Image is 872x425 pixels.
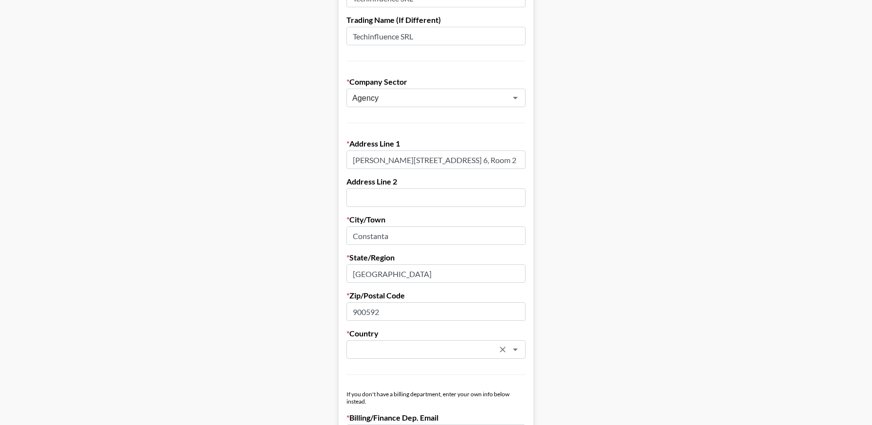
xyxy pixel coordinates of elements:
[346,139,526,148] label: Address Line 1
[346,215,526,224] label: City/Town
[346,329,526,338] label: Country
[346,291,526,300] label: Zip/Postal Code
[496,343,509,356] button: Clear
[346,253,526,262] label: State/Region
[346,413,526,423] label: Billing/Finance Dep. Email
[346,77,526,87] label: Company Sector
[346,177,526,186] label: Address Line 2
[346,390,526,405] div: If you don't have a billing department, enter your own info below instead.
[509,91,522,105] button: Open
[346,15,526,25] label: Trading Name (If Different)
[509,343,522,356] button: Open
